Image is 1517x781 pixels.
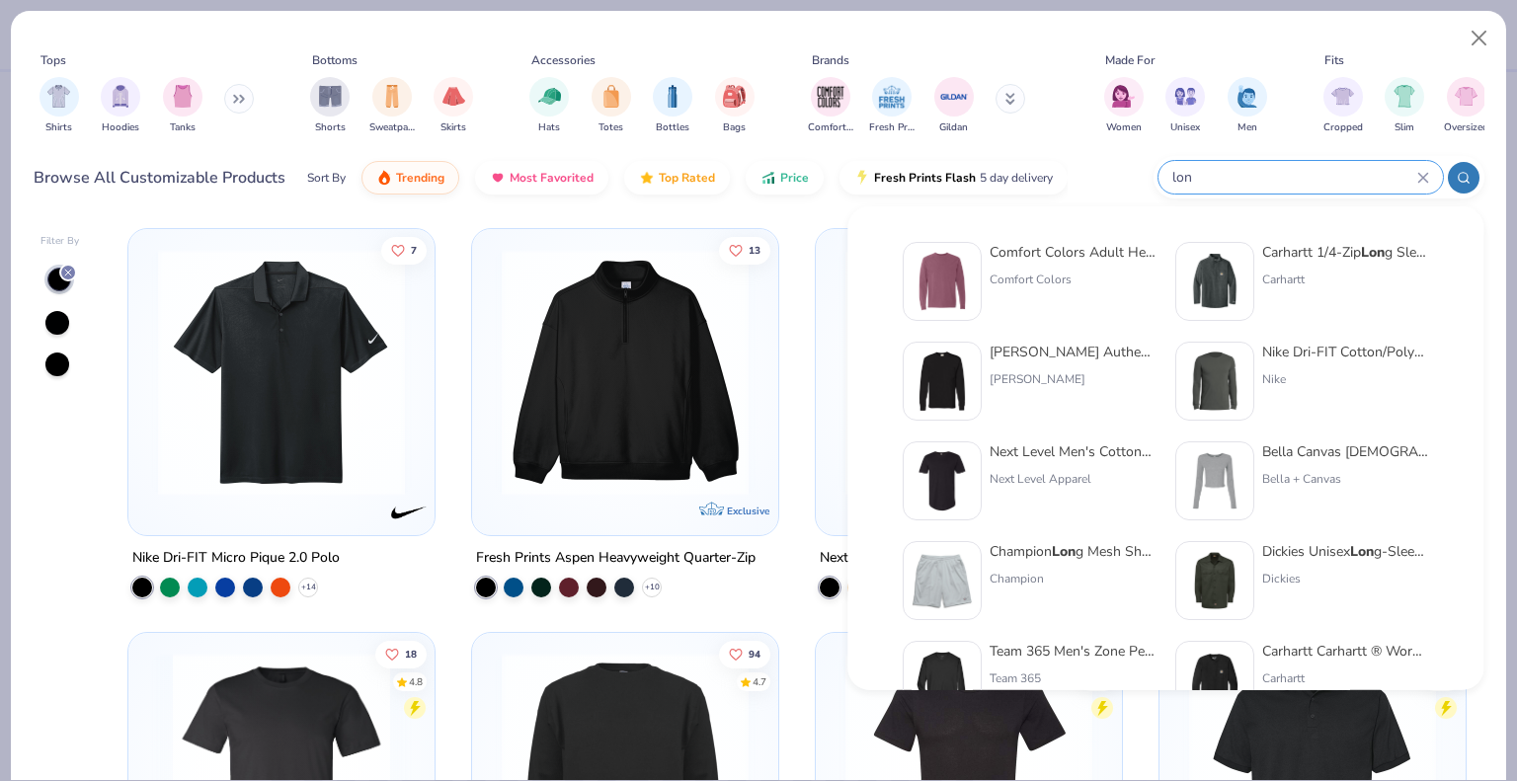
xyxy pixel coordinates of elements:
[1262,541,1428,562] div: Dickies Unisex g-Sleeve Work Shirt
[599,120,623,135] span: Totes
[40,234,80,249] div: Filter By
[490,170,506,186] img: most_fav.gif
[389,493,429,532] img: Nike logo
[45,120,72,135] span: Shirts
[315,120,346,135] span: Shorts
[434,77,473,135] div: filter for Skirts
[780,170,809,186] span: Price
[1461,20,1498,57] button: Close
[1237,85,1258,108] img: Men Image
[310,77,350,135] button: filter button
[1170,120,1200,135] span: Unisex
[170,120,196,135] span: Tanks
[1324,51,1344,69] div: Fits
[990,342,1156,362] div: [PERSON_NAME] Authentic g Sleeve Pocket T-Shirt
[746,161,824,195] button: Price
[592,77,631,135] button: filter button
[820,546,1118,571] div: Next Level Apparel [DEMOGRAPHIC_DATA]' Festival Cali Crop T-Shirt
[1395,120,1414,135] span: Slim
[538,120,560,135] span: Hats
[1262,441,1428,462] div: Bella Canvas [DEMOGRAPHIC_DATA]' Micro Ribbed g Sleeve Baby Tee
[990,641,1156,662] div: Team 365 Men's Zone Performance g-Sleeve T-Shirt
[869,77,915,135] button: filter button
[40,77,79,135] button: filter button
[869,120,915,135] span: Fresh Prints
[163,77,202,135] button: filter button
[1262,242,1428,263] div: Carhartt 1/4-Zip g Sleeve Zip Up
[1228,77,1267,135] div: filter for Men
[749,245,760,255] span: 13
[990,470,1156,488] div: Next Level Apparel
[369,77,415,135] button: filter button
[990,669,1156,687] div: Team 365
[172,85,194,108] img: Tanks Image
[1323,77,1363,135] div: filter for Cropped
[645,582,660,593] span: + 10
[319,85,342,108] img: Shorts Image
[1052,542,1076,561] strong: Lon
[749,649,760,659] span: 94
[727,505,769,517] span: Exclusive
[440,120,466,135] span: Skirts
[148,249,415,496] img: 63d8c89c-b61b-468c-80a8-30777b17b681
[434,77,473,135] button: filter button
[1385,77,1424,135] div: filter for Slim
[912,550,973,611] img: e626df10-349b-47ca-aafb-586cc179e604
[442,85,465,108] img: Skirts Image
[1444,77,1488,135] div: filter for Oversized
[624,161,730,195] button: Top Rated
[1361,243,1385,262] strong: Lon
[1165,77,1205,135] button: filter button
[990,370,1156,388] div: [PERSON_NAME]
[1444,77,1488,135] button: filter button
[1104,77,1144,135] div: filter for Women
[1262,370,1428,388] div: Nike
[662,85,683,108] img: Bottles Image
[376,170,392,186] img: trending.gif
[839,161,1068,195] button: Fresh Prints Flash5 day delivery
[877,82,907,112] img: Fresh Prints Image
[381,85,403,108] img: Sweatpants Image
[719,640,770,667] button: Like
[412,245,418,255] span: 7
[34,166,285,190] div: Browse All Customizable Products
[1238,120,1257,135] span: Men
[1184,351,1245,412] img: 6c964edf-049b-4bd2-8aa7-4d6a2a4c8381
[396,170,444,186] span: Trending
[912,650,973,711] img: 3ab426e8-2f1c-440b-a5d0-f1b9f2505334
[939,82,969,112] img: Gildan Image
[110,85,131,108] img: Hoodies Image
[307,169,346,187] div: Sort By
[301,582,316,593] span: + 14
[1142,442,1165,461] strong: Lon
[1174,85,1197,108] img: Unisex Image
[476,546,756,571] div: Fresh Prints Aspen Heavyweight Quarter-Zip
[854,170,870,186] img: flash.gif
[529,77,569,135] button: filter button
[1170,166,1417,189] input: Try "T-Shirt"
[934,77,974,135] div: filter for Gildan
[1262,641,1428,662] div: Carhartt Carhartt ® Workwear Pocket g Sleeve T-Shirt
[723,120,746,135] span: Bags
[510,170,594,186] span: Most Favorited
[836,249,1102,496] img: ef2255bb-7293-4ec7-a595-585950f1ddd6
[1184,251,1245,312] img: 12e02c31-2a52-42a5-a5b1-99288e3227a3
[715,77,755,135] button: filter button
[369,77,415,135] div: filter for Sweatpants
[1262,570,1428,587] div: Dickies
[592,77,631,135] div: filter for Totes
[723,85,745,108] img: Bags Image
[376,640,428,667] button: Like
[1262,470,1428,488] div: Bella + Canvas
[1323,120,1363,135] span: Cropped
[1262,669,1428,687] div: Carhartt
[310,77,350,135] div: filter for Shorts
[101,77,140,135] div: filter for Hoodies
[1323,77,1363,135] button: filter button
[1394,85,1415,108] img: Slim Image
[874,170,976,186] span: Fresh Prints Flash
[1184,650,1245,711] img: 7d4ddd09-bf2c-4543-96c8-7323e040200e
[406,649,418,659] span: 18
[312,51,358,69] div: Bottoms
[369,120,415,135] span: Sweatpants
